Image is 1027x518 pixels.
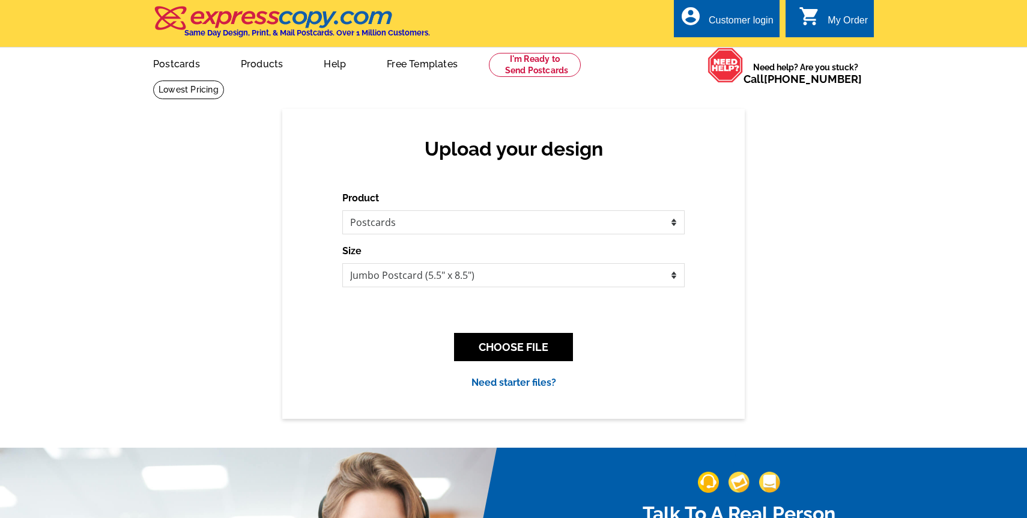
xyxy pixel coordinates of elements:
[744,73,862,85] span: Call
[342,191,379,206] label: Product
[304,49,365,77] a: Help
[680,13,774,28] a: account_circle Customer login
[787,239,1027,518] iframe: LiveChat chat widget
[134,49,219,77] a: Postcards
[764,73,862,85] a: [PHONE_NUMBER]
[222,49,303,77] a: Products
[680,5,701,27] i: account_circle
[471,377,556,388] a: Need starter files?
[799,5,820,27] i: shopping_cart
[454,333,573,361] button: CHOOSE FILE
[184,28,430,37] h4: Same Day Design, Print, & Mail Postcards. Over 1 Million Customers.
[342,244,362,258] label: Size
[759,472,780,493] img: support-img-3_1.png
[153,14,430,37] a: Same Day Design, Print, & Mail Postcards. Over 1 Million Customers.
[707,47,744,83] img: help
[698,472,719,493] img: support-img-1.png
[799,13,868,28] a: shopping_cart My Order
[744,61,868,85] span: Need help? Are you stuck?
[354,138,673,160] h2: Upload your design
[368,49,477,77] a: Free Templates
[709,15,774,32] div: Customer login
[828,15,868,32] div: My Order
[729,472,750,493] img: support-img-2.png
